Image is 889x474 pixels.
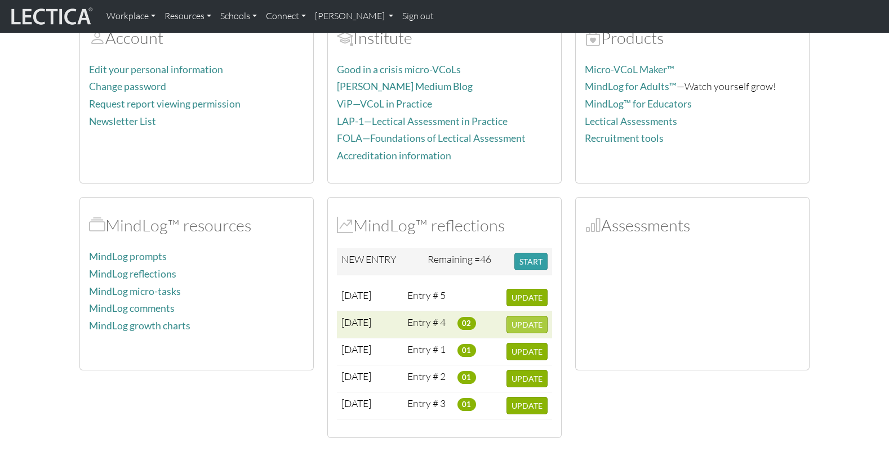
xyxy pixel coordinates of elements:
a: MindLog growth charts [89,320,190,332]
p: —Watch yourself grow! [585,78,800,95]
td: NEW ENTRY [337,248,423,275]
a: Schools [216,5,261,28]
span: [DATE] [341,289,371,301]
a: Resources [160,5,216,28]
a: FOLA—Foundations of Lectical Assessment [337,132,526,144]
td: Remaining = [423,248,510,275]
button: START [514,253,548,270]
span: [DATE] [341,343,371,355]
a: MindLog comments [89,302,175,314]
span: 02 [457,317,476,329]
a: Edit your personal information [89,64,223,75]
img: lecticalive [8,6,93,27]
span: UPDATE [512,347,543,356]
span: Account [89,28,105,48]
span: UPDATE [512,293,543,302]
span: 01 [457,371,476,383]
button: UPDATE [506,397,548,414]
a: Recruitment tools [585,132,664,144]
td: Entry # 2 [403,365,453,392]
a: Accreditation information [337,150,451,162]
span: UPDATE [512,374,543,383]
a: Lectical Assessments [585,115,677,127]
button: UPDATE [506,370,548,387]
span: [DATE] [341,397,371,409]
a: Sign out [398,5,438,28]
a: Change password [89,81,166,92]
h2: Account [89,28,304,48]
span: UPDATE [512,401,543,410]
a: [PERSON_NAME] [310,5,398,28]
button: UPDATE [506,289,548,306]
a: Newsletter List [89,115,156,127]
button: UPDATE [506,343,548,360]
h2: Institute [337,28,552,48]
a: MindLog prompts [89,251,167,262]
a: LAP-1—Lectical Assessment in Practice [337,115,508,127]
span: MindLog™ resources [89,215,105,235]
a: [PERSON_NAME] Medium Blog [337,81,473,92]
span: [DATE] [341,370,371,382]
span: MindLog [337,215,353,235]
a: MindLog for Adults™ [585,81,677,92]
span: 46 [480,253,491,265]
span: [DATE] [341,316,371,328]
a: MindLog™ for Educators [585,98,692,110]
a: Micro-VCoL Maker™ [585,64,674,75]
h2: MindLog™ reflections [337,216,552,235]
span: 01 [457,344,476,356]
a: Workplace [102,5,160,28]
a: Connect [261,5,310,28]
td: Entry # 4 [403,311,453,338]
button: UPDATE [506,316,548,333]
td: Entry # 1 [403,338,453,365]
h2: MindLog™ resources [89,216,304,235]
h2: Assessments [585,216,800,235]
span: 01 [457,398,476,410]
span: Products [585,28,601,48]
span: Account [337,28,353,48]
a: MindLog micro-tasks [89,285,181,297]
h2: Products [585,28,800,48]
a: MindLog reflections [89,268,176,280]
a: ViP—VCoL in Practice [337,98,432,110]
a: Request report viewing permission [89,98,241,110]
td: Entry # 3 [403,392,453,419]
a: Good in a crisis micro-VCoLs [337,64,461,75]
span: Assessments [585,215,601,235]
td: Entry # 5 [403,284,453,311]
span: UPDATE [512,320,543,329]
